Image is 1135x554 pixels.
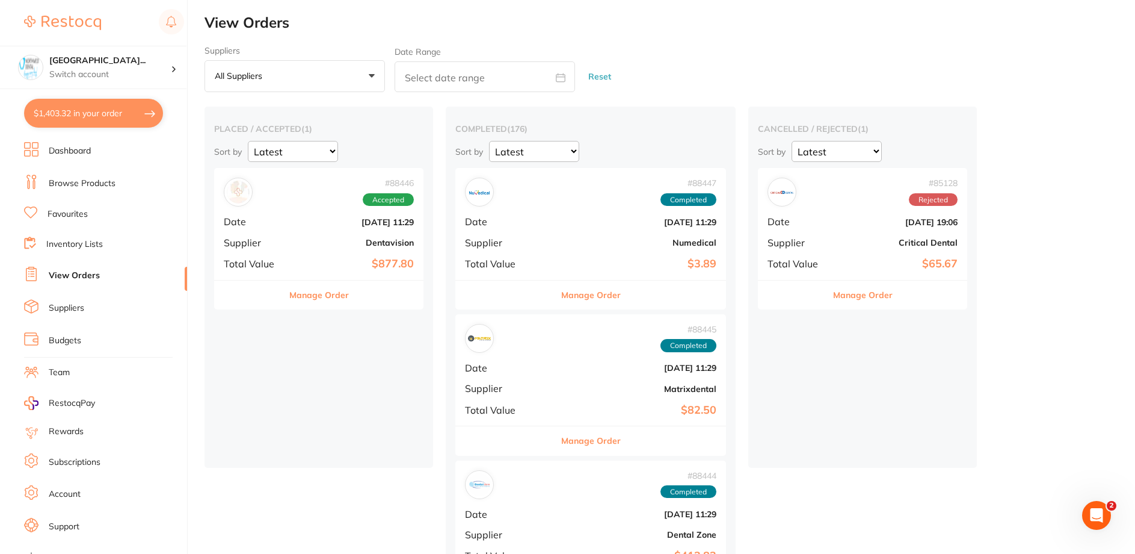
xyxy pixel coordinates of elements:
button: Manage Order [561,281,621,310]
img: Dentavision [227,181,250,204]
b: Critical Dental [837,238,958,247]
span: 2 [1107,501,1116,511]
img: Numedical [468,181,491,204]
span: Total Value [465,405,546,415]
b: [DATE] 11:29 [555,217,716,227]
span: Date [465,363,546,373]
span: Total Value [767,258,828,269]
span: Completed [660,193,716,207]
b: [DATE] 19:06 [837,217,958,227]
a: Dashboard [49,145,91,157]
b: $3.89 [555,258,716,270]
a: Rewards [49,426,84,438]
span: Supplier [767,237,828,248]
b: $877.80 [294,258,414,270]
b: [DATE] 11:29 [294,217,414,227]
h2: completed ( 176 ) [455,123,726,134]
span: Accepted [363,193,414,207]
input: Select date range [395,61,575,92]
span: Rejected [909,193,958,207]
p: Sort by [455,146,483,157]
button: Manage Order [289,281,349,310]
b: [DATE] 11:29 [555,509,716,519]
b: [DATE] 11:29 [555,363,716,373]
b: Dental Zone [555,530,716,540]
b: Matrixdental [555,384,716,394]
p: All suppliers [215,70,267,81]
a: RestocqPay [24,396,95,410]
a: Support [49,521,79,533]
img: Dental Zone [468,473,491,496]
b: Dentavision [294,238,414,247]
span: Completed [660,485,716,499]
p: Sort by [214,146,242,157]
span: Supplier [465,529,546,540]
img: North West Dental Wynyard [19,55,43,79]
label: Suppliers [205,46,385,55]
span: Date [224,216,284,227]
b: $82.50 [555,404,716,417]
button: Manage Order [561,426,621,455]
img: Critical Dental [771,181,793,204]
h2: placed / accepted ( 1 ) [214,123,423,134]
img: Restocq Logo [24,16,101,30]
span: # 88445 [660,325,716,334]
h2: cancelled / rejected ( 1 ) [758,123,967,134]
div: Dentavision#88446AcceptedDate[DATE] 11:29SupplierDentavisionTotal Value$877.80Manage Order [214,168,423,310]
label: Date Range [395,47,441,57]
span: Date [465,509,546,520]
span: # 88446 [363,178,414,188]
img: Matrixdental [468,327,491,350]
h4: North West Dental Wynyard [49,55,171,67]
span: RestocqPay [49,397,95,409]
span: # 88444 [660,471,716,481]
h2: View Orders [205,14,1135,31]
iframe: Intercom live chat [1082,501,1111,530]
span: Supplier [224,237,284,248]
a: Subscriptions [49,456,100,468]
a: Suppliers [49,302,84,314]
button: Reset [585,61,615,93]
a: View Orders [49,270,100,282]
button: Manage Order [833,281,893,310]
a: Account [49,488,81,500]
span: Date [465,216,546,227]
span: Total Value [224,258,284,269]
a: Budgets [49,335,81,347]
span: Completed [660,339,716,352]
span: # 88447 [660,178,716,188]
span: Date [767,216,828,227]
b: $65.67 [837,258,958,270]
img: RestocqPay [24,396,38,410]
span: Supplier [465,383,546,394]
a: Restocq Logo [24,9,101,37]
a: Inventory Lists [46,238,103,251]
span: # 85128 [909,178,958,188]
a: Browse Products [49,178,115,190]
a: Team [49,367,70,379]
button: $1,403.32 in your order [24,99,163,128]
p: Sort by [758,146,786,157]
a: Favourites [48,208,88,220]
span: Total Value [465,258,546,269]
p: Switch account [49,69,171,81]
b: Numedical [555,238,716,247]
span: Supplier [465,237,546,248]
button: All suppliers [205,60,385,93]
